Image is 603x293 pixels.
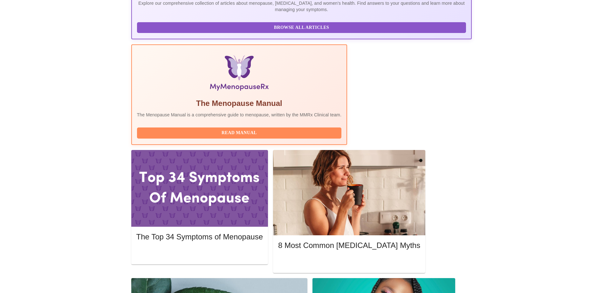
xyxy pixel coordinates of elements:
a: Read More [136,250,264,255]
a: Read Manual [137,130,343,135]
span: Read More [284,258,414,266]
span: Browse All Articles [143,24,460,32]
span: Read Manual [143,129,335,137]
h5: The Menopause Manual [137,98,342,108]
a: Read More [278,259,422,264]
p: The Menopause Manual is a comprehensive guide to menopause, written by the MMRx Clinical team. [137,112,342,118]
h5: The Top 34 Symptoms of Menopause [136,232,263,242]
button: Read More [278,257,420,268]
button: Read Manual [137,127,342,139]
span: Read More [143,249,257,257]
img: Menopause Manual [169,55,309,93]
button: Read More [136,248,263,259]
a: Browse All Articles [137,24,468,30]
h5: 8 Most Common [MEDICAL_DATA] Myths [278,240,420,251]
button: Browse All Articles [137,22,466,33]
